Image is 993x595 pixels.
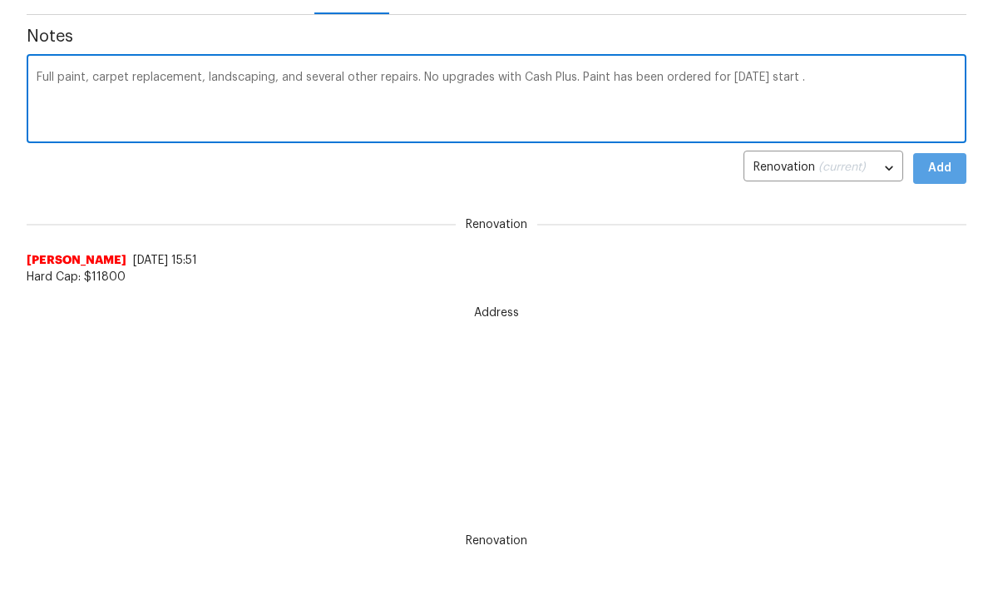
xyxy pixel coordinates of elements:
span: [DATE] 15:51 [133,255,197,267]
span: Renovation [456,217,537,234]
span: Hard Cap: $11800 [27,270,966,286]
button: Add [913,154,966,185]
span: Address [464,305,529,322]
span: Add [926,159,953,180]
div: Renovation (current) [744,149,903,190]
span: (current) [818,162,866,174]
span: [PERSON_NAME] [27,253,126,270]
textarea: Full paint, carpet replacement, landscaping, and several other repairs. No upgrades with Cash Plu... [37,72,956,131]
span: Notes [27,29,966,46]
